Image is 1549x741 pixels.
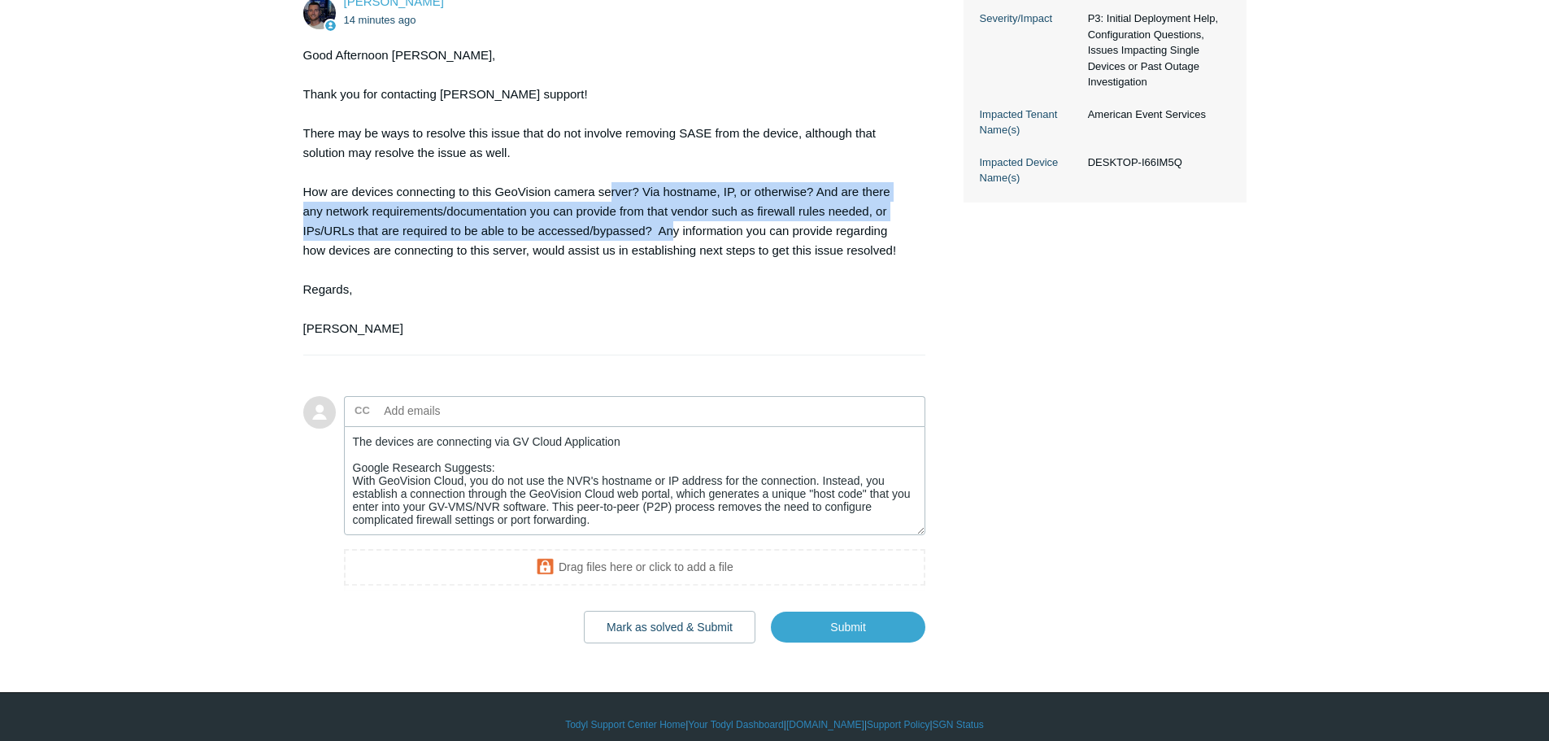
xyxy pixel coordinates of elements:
[980,107,1080,138] dt: Impacted Tenant Name(s)
[786,717,864,732] a: [DOMAIN_NAME]
[867,717,929,732] a: Support Policy
[1080,155,1230,171] dd: DESKTOP-I66IM5Q
[344,14,416,26] time: 09/30/2025, 12:33
[344,426,926,536] textarea: Add your reply
[980,155,1080,186] dt: Impacted Device Name(s)
[303,717,1247,732] div: | | | |
[1080,107,1230,123] dd: American Event Services
[378,399,553,423] input: Add emails
[355,399,370,423] label: CC
[565,717,685,732] a: Todyl Support Center Home
[1080,11,1230,90] dd: P3: Initial Deployment Help, Configuration Questions, Issues Impacting Single Devices or Past Out...
[771,612,925,643] input: Submit
[688,717,783,732] a: Your Todyl Dashboard
[303,46,910,338] div: Good Afternoon [PERSON_NAME], Thank you for contacting [PERSON_NAME] support! There may be ways t...
[584,611,755,643] button: Mark as solved & Submit
[933,717,984,732] a: SGN Status
[980,11,1080,27] dt: Severity/Impact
